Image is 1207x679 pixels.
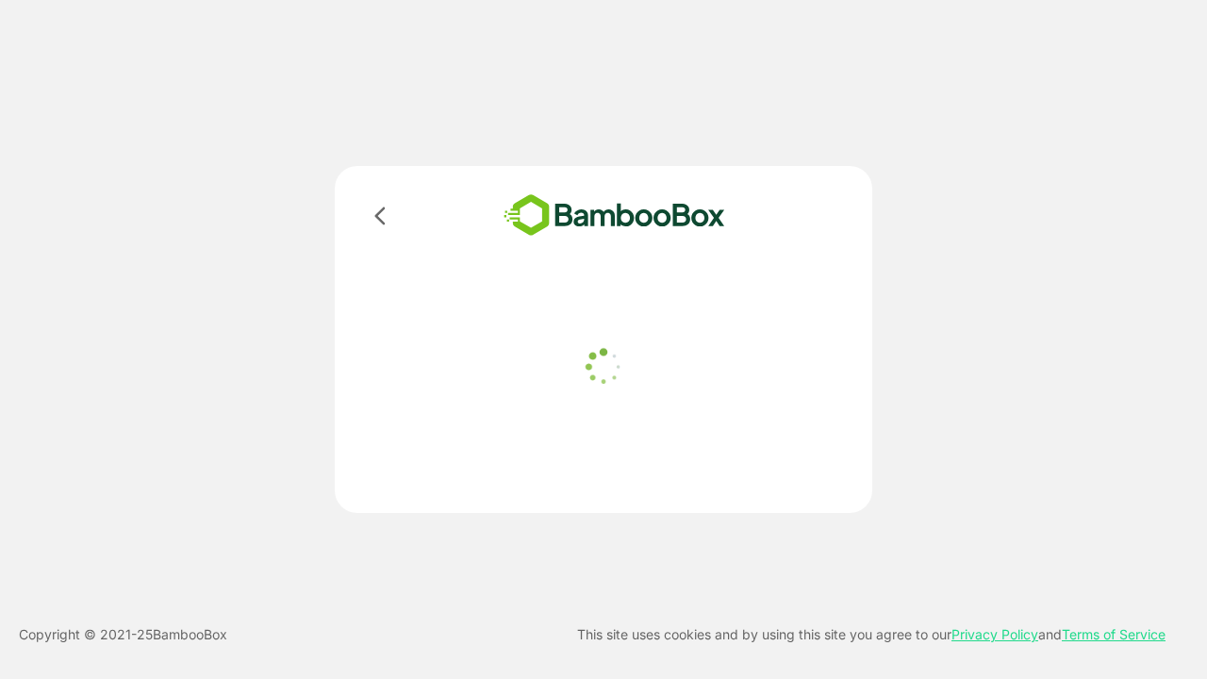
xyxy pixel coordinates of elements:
a: Terms of Service [1062,626,1166,642]
img: bamboobox [476,189,752,242]
a: Privacy Policy [951,626,1038,642]
img: loader [580,343,627,390]
p: Copyright © 2021- 25 BambooBox [19,623,227,646]
p: This site uses cookies and by using this site you agree to our and [577,623,1166,646]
